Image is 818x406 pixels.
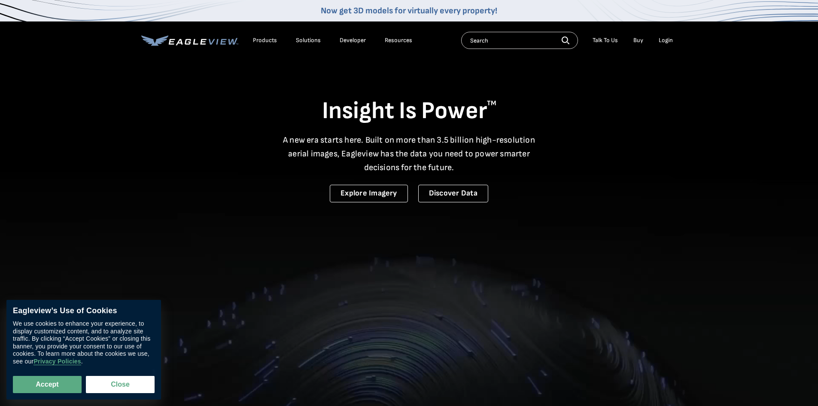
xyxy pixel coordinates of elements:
[321,6,497,16] a: Now get 3D models for virtually every property!
[461,32,578,49] input: Search
[330,185,408,202] a: Explore Imagery
[487,99,496,107] sup: TM
[13,376,82,393] button: Accept
[340,37,366,44] a: Developer
[418,185,488,202] a: Discover Data
[13,320,155,365] div: We use cookies to enhance your experience, to display customized content, and to analyze site tra...
[278,133,541,174] p: A new era starts here. Built on more than 3.5 billion high-resolution aerial images, Eagleview ha...
[296,37,321,44] div: Solutions
[33,358,81,365] a: Privacy Policies
[593,37,618,44] div: Talk To Us
[141,96,677,126] h1: Insight Is Power
[385,37,412,44] div: Resources
[13,306,155,316] div: Eagleview’s Use of Cookies
[86,376,155,393] button: Close
[659,37,673,44] div: Login
[253,37,277,44] div: Products
[633,37,643,44] a: Buy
